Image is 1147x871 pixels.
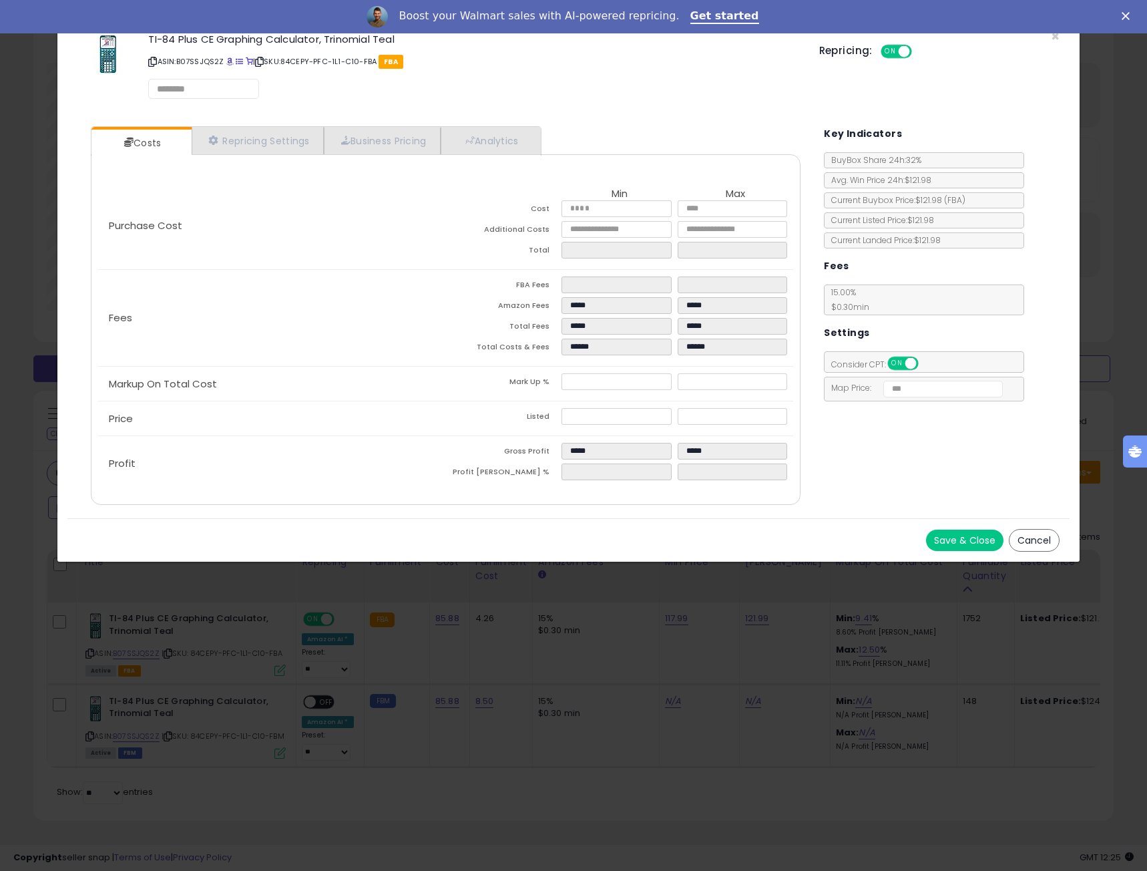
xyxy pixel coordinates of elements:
[236,56,243,67] a: All offer listings
[379,55,403,69] span: FBA
[148,34,798,44] h3: TI-84 Plus CE Graphing Calculator, Trinomial Teal
[909,46,931,57] span: OFF
[825,359,936,370] span: Consider CPT:
[944,194,965,206] span: ( FBA )
[98,220,446,231] p: Purchase Cost
[98,413,446,424] p: Price
[446,318,562,339] td: Total Fees
[446,297,562,318] td: Amazon Fees
[446,443,562,464] td: Gross Profit
[824,258,849,275] h5: Fees
[825,234,941,246] span: Current Landed Price: $121.98
[882,46,899,57] span: ON
[98,379,446,389] p: Markup On Total Cost
[825,382,1003,393] span: Map Price:
[446,408,562,429] td: Listed
[1009,529,1060,552] button: Cancel
[98,313,446,323] p: Fees
[825,154,921,166] span: BuyBox Share 24h: 32%
[91,130,190,156] a: Costs
[226,56,234,67] a: BuyBox page
[915,194,965,206] span: $121.98
[446,221,562,242] td: Additional Costs
[819,45,873,56] h5: Repricing:
[324,127,441,154] a: Business Pricing
[561,188,678,200] th: Min
[446,242,562,263] td: Total
[824,126,902,142] h5: Key Indicators
[825,214,934,226] span: Current Listed Price: $121.98
[926,530,1003,551] button: Save & Close
[824,325,869,341] h5: Settings
[446,464,562,484] td: Profit [PERSON_NAME] %
[917,358,938,369] span: OFF
[446,277,562,297] td: FBA Fees
[825,194,965,206] span: Current Buybox Price:
[192,127,324,154] a: Repricing Settings
[399,9,679,23] div: Boost your Walmart sales with AI-powered repricing.
[1051,27,1060,46] span: ×
[690,9,759,24] a: Get started
[446,373,562,394] td: Mark Up %
[446,339,562,359] td: Total Costs & Fees
[93,34,123,74] img: 41-OOsHrsKL._SL60_.jpg
[148,51,798,72] p: ASIN: B07SSJQS2Z | SKU: 84CEPY-PFC-1L1-C10-FBA
[825,174,931,186] span: Avg. Win Price 24h: $121.98
[889,358,905,369] span: ON
[825,287,869,313] span: 15.00 %
[825,301,869,313] span: $0.30 min
[98,458,446,469] p: Profit
[367,6,388,27] img: Profile image for Adrian
[446,200,562,221] td: Cost
[678,188,794,200] th: Max
[1122,12,1135,20] div: Close
[246,56,253,67] a: Your listing only
[441,127,539,154] a: Analytics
